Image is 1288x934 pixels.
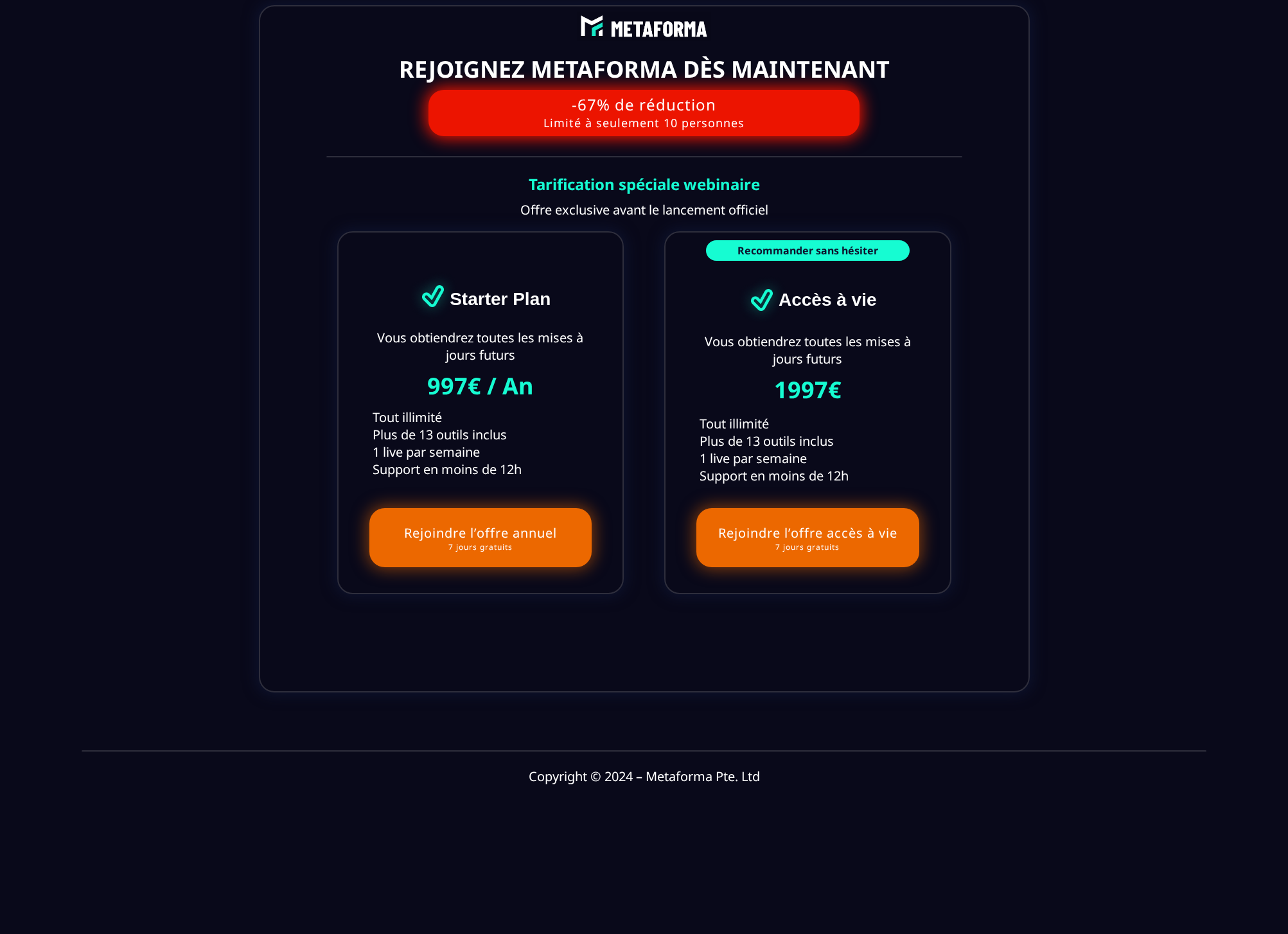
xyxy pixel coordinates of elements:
[577,12,711,41] img: abe9e435164421cb06e33ef15842a39e_e5ef653356713f0d7dd3797ab850248d_Capture_d%E2%80%99e%CC%81cran_2...
[736,274,788,326] img: 5b0f7acec7050026322c7a33464a9d2d_df1180c19b023640bdd1f6191e6afa79_big_tick.png
[696,412,919,488] text: Tout illimité Plus de 13 outils inclus 1 live par semaine Support en moins de 12h
[369,367,592,405] text: 997€ / An
[696,371,919,409] text: 1997€
[19,764,1269,788] text: Copyright © 2024 – Metaforma Pte. Ltd
[696,508,919,567] button: Rejoindre l’offre accès à vie7 jours gratuits
[700,333,916,367] div: Vous obtiendrez toutes les mises à jours futurs
[373,329,589,364] div: Vous obtiendrez toutes les mises à jours futurs
[291,170,998,198] text: Tarification spéciale webinaire
[369,508,592,567] button: Rejoindre l’offre annuel7 jours gratuits
[291,50,998,88] text: REJOIGNEZ METAFORMA DÈS MAINTENANT
[407,270,459,322] img: 5b0f7acec7050026322c7a33464a9d2d_df1180c19b023640bdd1f6191e6afa79_big_tick.png
[369,405,592,481] text: Tout illimité Plus de 13 outils inclus 1 live par semaine Support en moins de 12h
[706,240,910,261] text: Recommander sans hésiter
[446,286,554,313] text: Starter Plan
[428,90,860,136] button: -67% de réductionLimité à seulement 10 personnes
[775,286,880,313] text: Accès à vie
[291,198,998,222] text: Offre exclusive avant le lancement officiel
